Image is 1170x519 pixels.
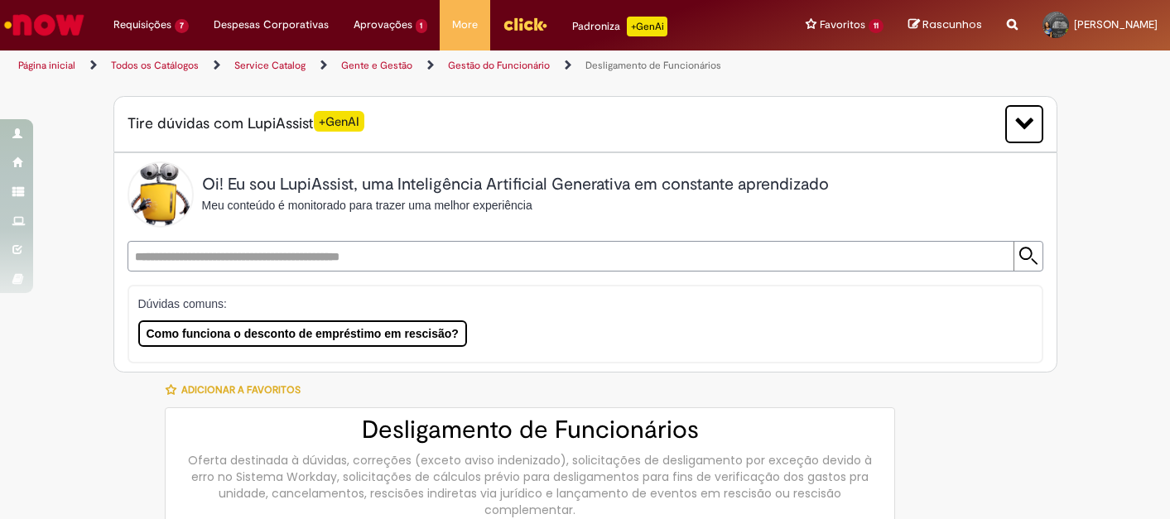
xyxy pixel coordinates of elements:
a: Página inicial [18,59,75,72]
a: Desligamento de Funcionários [585,59,721,72]
span: More [452,17,478,33]
a: Rascunhos [908,17,982,33]
button: Como funciona o desconto de empréstimo em rescisão? [138,320,467,347]
span: Requisições [113,17,171,33]
span: [PERSON_NAME] [1074,17,1158,31]
img: click_logo_yellow_360x200.png [503,12,547,36]
input: Submit [1014,242,1042,271]
h2: Desligamento de Funcionários [182,416,878,444]
p: Dúvidas comuns: [138,296,1018,312]
span: 1 [416,19,428,33]
span: Rascunhos [922,17,982,32]
div: Oferta destinada à dúvidas, correções (exceto aviso indenizado), solicitações de desligamento por... [182,452,878,518]
a: Gente e Gestão [341,59,412,72]
div: Padroniza [572,17,667,36]
h2: Oi! Eu sou LupiAssist, uma Inteligência Artificial Generativa em constante aprendizado [202,175,829,194]
button: Adicionar a Favoritos [165,372,310,407]
span: Favoritos [820,17,865,33]
span: Adicionar a Favoritos [181,383,301,396]
a: Gestão do Funcionário [448,59,550,72]
span: Despesas Corporativas [214,17,329,33]
img: ServiceNow [2,8,87,41]
span: 7 [175,19,189,33]
a: Todos os Catálogos [111,59,199,72]
span: Tire dúvidas com LupiAssist [128,113,365,134]
span: Aprovações [354,17,412,33]
p: +GenAi [627,17,667,36]
a: Service Catalog [234,59,306,72]
ul: Trilhas de página [12,50,768,81]
span: 11 [869,19,884,33]
img: Lupi [128,161,194,228]
span: Meu conteúdo é monitorado para trazer uma melhor experiência [202,199,532,212]
span: +GenAI [314,111,365,132]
